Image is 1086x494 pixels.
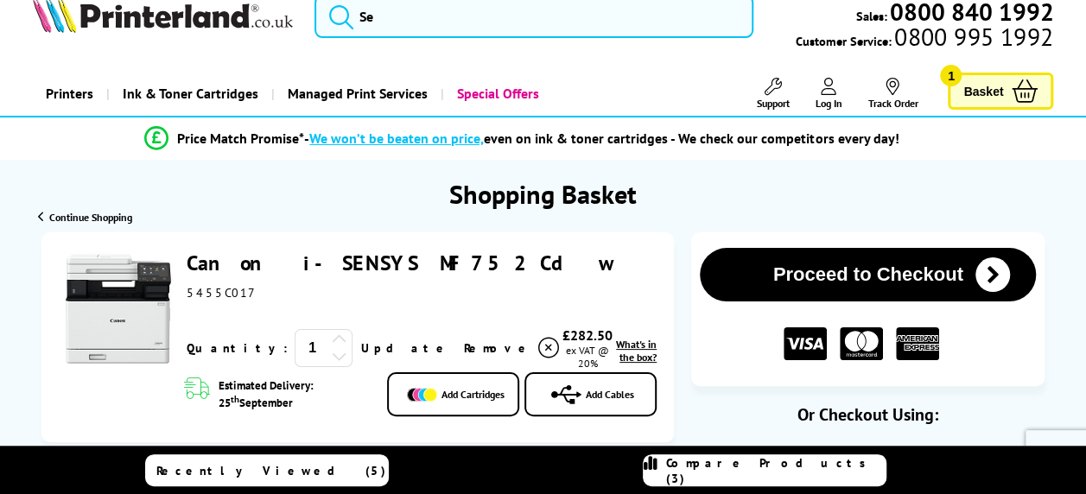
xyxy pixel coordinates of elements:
span: Price Match Promise* [177,130,304,147]
span: Log In [815,97,841,110]
span: Sales: [855,8,886,24]
a: Managed Print Services [271,72,441,116]
li: modal_Promise [9,123,1035,154]
img: American Express [896,327,939,361]
a: Compare Products (3) [643,454,886,486]
span: Recently Viewed (5) [156,463,386,478]
a: Track Order [867,78,918,110]
a: Continue Shopping [38,211,132,224]
span: Basket [963,79,1003,103]
a: Printers [33,72,106,116]
button: Proceed to Checkout [700,248,1036,301]
span: Customer Service: [796,28,1053,49]
span: Add Cables [586,388,634,401]
span: 0800 995 1992 [892,28,1053,45]
span: Add Cartridges [441,388,505,401]
img: VISA [784,327,827,361]
div: - even on ink & toner cartridges - We check our competitors every day! [304,130,899,147]
img: Add Cartridges [407,388,437,402]
span: Support [756,97,789,110]
h1: Shopping Basket [449,177,637,211]
a: Update [361,340,450,356]
a: 0800 840 1992 [886,3,1053,20]
a: Basket 1 [948,73,1053,110]
a: Support [756,78,789,110]
span: Estimated Delivery: 25 September [219,378,370,410]
span: What's in the box? [616,338,657,364]
span: Compare Products (3) [666,455,886,486]
a: Canon i-SENSYS MF752Cdw [187,250,614,276]
sup: th [231,393,239,405]
img: Canon i-SENSYS MF752Cdw [59,250,178,369]
span: ex VAT @ 20% [566,344,609,370]
span: Remove [464,340,532,356]
a: Delete item from your basket [464,335,562,361]
a: Special Offers [441,72,552,116]
a: Ink & Toner Cartridges [106,72,271,116]
span: Quantity: [187,340,288,356]
span: Ink & Toner Cartridges [123,72,258,116]
span: Continue Shopping [49,211,132,224]
span: We won’t be beaten on price, [309,130,484,147]
a: Log In [815,78,841,110]
a: lnk_inthebox [613,338,657,364]
span: 5455C017 [187,285,261,301]
span: 1 [940,65,962,86]
div: £282.50 [562,326,613,344]
a: Recently Viewed (5) [145,454,389,486]
div: Or Checkout Using: [691,403,1045,426]
img: MASTER CARD [840,327,883,361]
